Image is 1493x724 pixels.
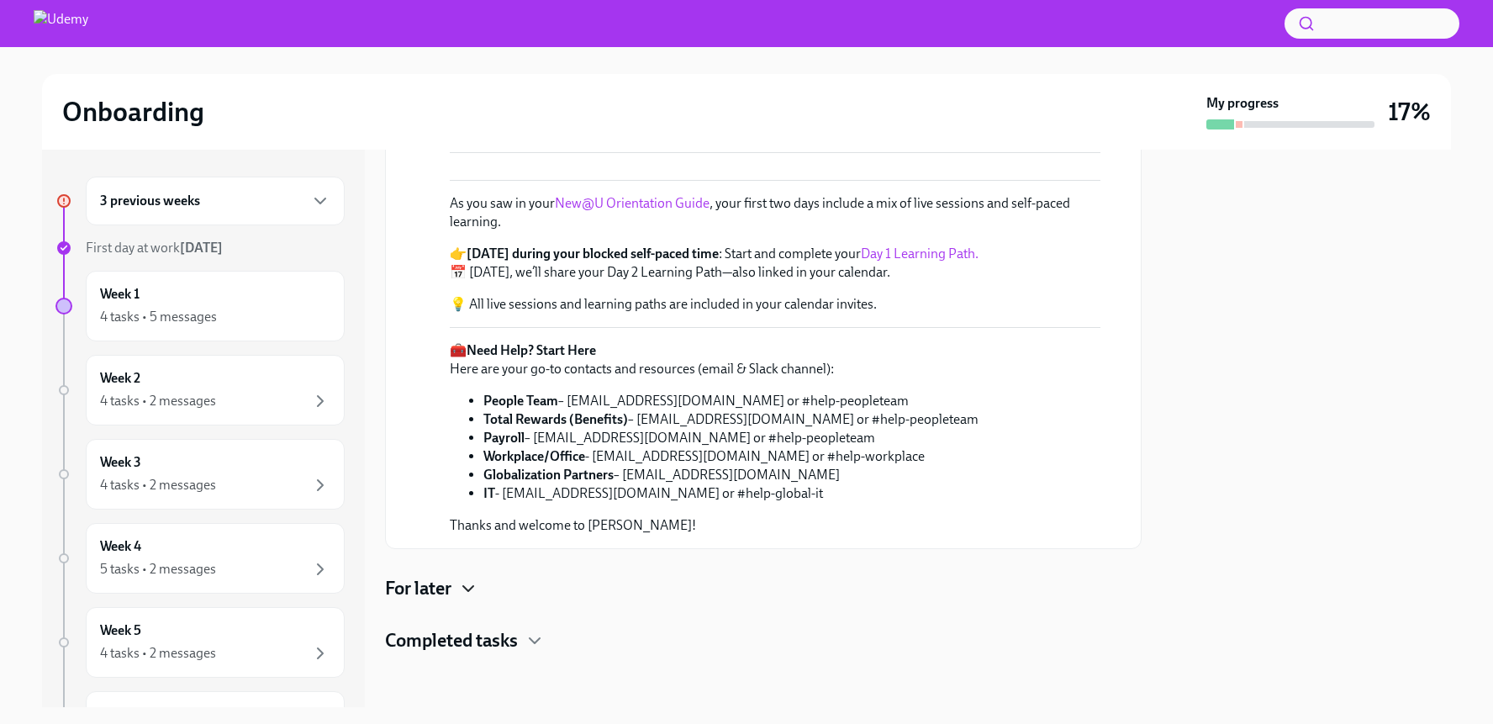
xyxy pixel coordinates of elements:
[86,240,223,256] span: First day at work
[467,246,719,262] strong: [DATE] during your blocked self-paced time
[385,628,518,653] h4: Completed tasks
[385,628,1142,653] div: Completed tasks
[100,392,216,410] div: 4 tasks • 2 messages
[483,430,525,446] strong: Payroll
[483,448,585,464] strong: Workplace/Office
[483,484,979,503] li: - [EMAIL_ADDRESS][DOMAIN_NAME] or #help-global-it
[483,410,979,429] li: – [EMAIL_ADDRESS][DOMAIN_NAME] or #help-peopleteam
[483,466,979,484] li: – [EMAIL_ADDRESS][DOMAIN_NAME]
[483,467,614,483] strong: Globalization Partners
[55,607,345,678] a: Week 54 tasks • 2 messages
[55,439,345,510] a: Week 34 tasks • 2 messages
[86,177,345,225] div: 3 previous weeks
[450,295,1100,314] p: 💡 All live sessions and learning paths are included in your calendar invites.
[55,523,345,594] a: Week 45 tasks • 2 messages
[483,447,979,466] li: - [EMAIL_ADDRESS][DOMAIN_NAME] or #help-workplace
[55,239,345,257] a: First day at work[DATE]
[34,10,88,37] img: Udemy
[483,411,628,427] strong: Total Rewards (Benefits)
[467,342,596,358] strong: Need Help? Start Here
[483,429,979,447] li: – [EMAIL_ADDRESS][DOMAIN_NAME] or #help-peopleteam
[100,621,141,640] h6: Week 5
[483,485,495,501] strong: IT
[100,537,141,556] h6: Week 4
[100,476,216,494] div: 4 tasks • 2 messages
[1206,94,1279,113] strong: My progress
[62,95,204,129] h2: Onboarding
[450,341,979,378] p: 🧰 Here are your go-to contacts and resources (email & Slack channel):
[55,355,345,425] a: Week 24 tasks • 2 messages
[55,271,345,341] a: Week 14 tasks • 5 messages
[1388,97,1431,127] h3: 17%
[100,644,216,663] div: 4 tasks • 2 messages
[385,576,451,601] h4: For later
[385,576,1142,601] div: For later
[100,192,200,210] h6: 3 previous weeks
[483,392,979,410] li: – [EMAIL_ADDRESS][DOMAIN_NAME] or #help-peopleteam
[861,246,979,262] a: Day 1 Learning Path.
[180,240,223,256] strong: [DATE]
[100,453,141,472] h6: Week 3
[100,369,140,388] h6: Week 2
[450,245,1100,282] p: 👉 : Start and complete your 📅 [DATE], we’ll share your Day 2 Learning Path—also linked in your ca...
[483,393,558,409] strong: People Team
[100,560,216,579] div: 5 tasks • 2 messages
[450,516,979,535] p: Thanks and welcome to [PERSON_NAME]!
[555,195,710,211] a: New@U Orientation Guide
[100,285,140,304] h6: Week 1
[100,706,141,724] h6: Week 6
[100,308,217,326] div: 4 tasks • 5 messages
[450,194,1100,231] p: As you saw in your , your first two days include a mix of live sessions and self-paced learning.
